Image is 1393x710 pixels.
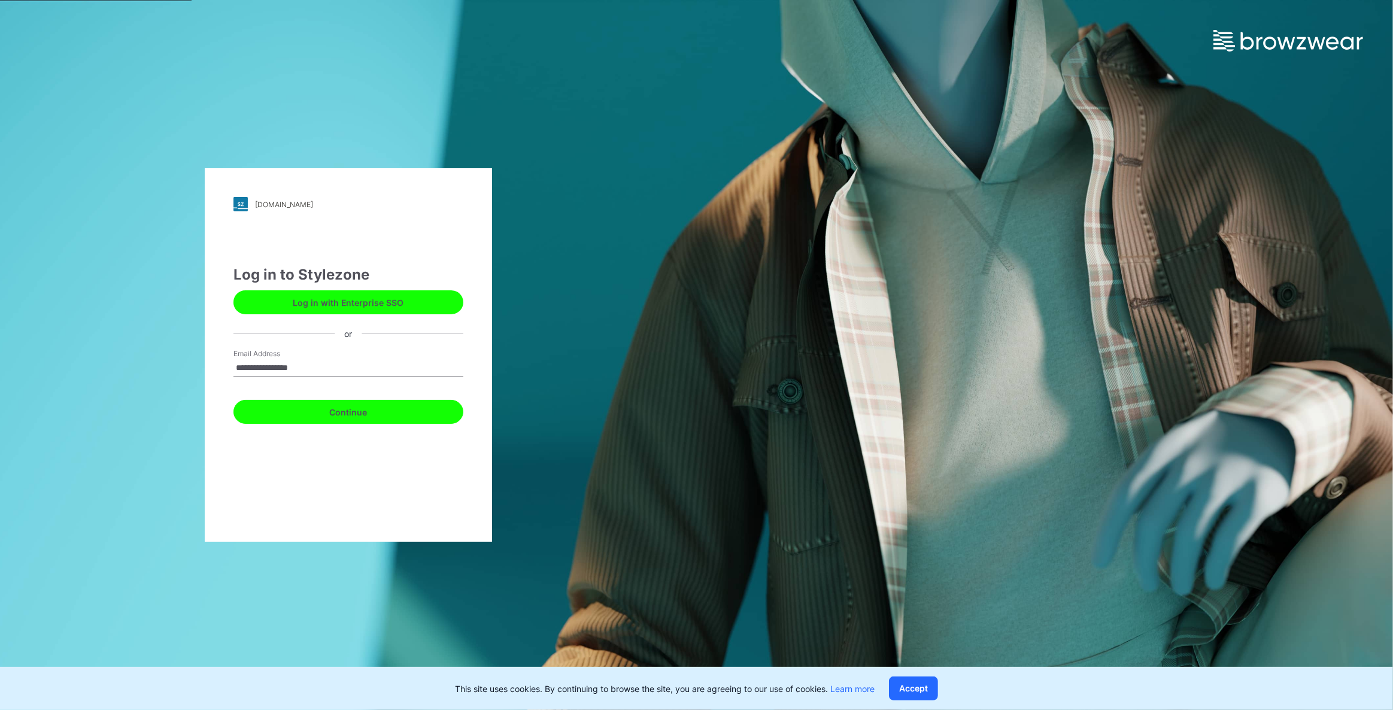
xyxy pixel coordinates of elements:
div: [DOMAIN_NAME] [255,200,313,209]
button: Log in with Enterprise SSO [233,290,463,314]
div: Log in to Stylezone [233,264,463,286]
button: Continue [233,400,463,424]
img: browzwear-logo.e42bd6dac1945053ebaf764b6aa21510.svg [1213,30,1363,51]
label: Email Address [233,348,317,359]
p: This site uses cookies. By continuing to browse the site, you are agreeing to our use of cookies. [455,682,875,695]
button: Accept [889,676,938,700]
a: Learn more [830,684,875,694]
img: stylezone-logo.562084cfcfab977791bfbf7441f1a819.svg [233,197,248,211]
a: [DOMAIN_NAME] [233,197,463,211]
div: or [335,327,362,340]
